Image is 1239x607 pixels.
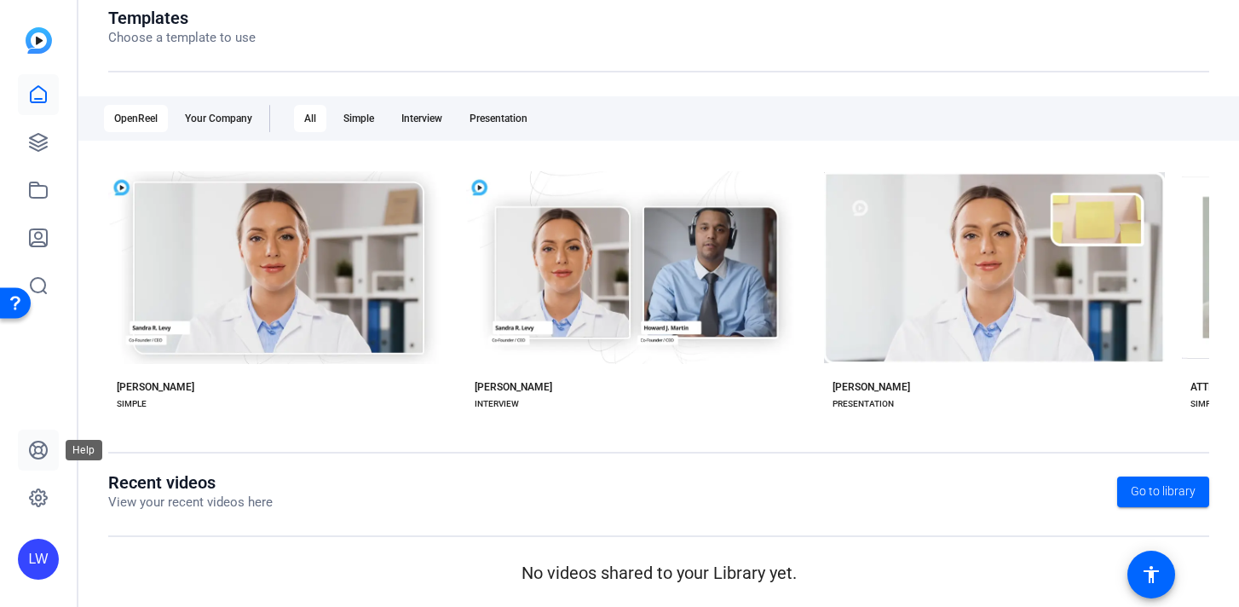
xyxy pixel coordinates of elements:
[108,28,256,48] p: Choose a template to use
[1190,397,1220,411] div: SIMPLE
[117,380,194,394] div: [PERSON_NAME]
[333,105,384,132] div: Simple
[833,397,894,411] div: PRESENTATION
[175,105,262,132] div: Your Company
[108,8,256,28] h1: Templates
[475,380,552,394] div: [PERSON_NAME]
[1117,477,1209,507] a: Go to library
[391,105,452,132] div: Interview
[1190,380,1230,394] div: ATTICUS
[66,440,102,460] div: Help
[117,397,147,411] div: SIMPLE
[459,105,538,132] div: Presentation
[18,539,59,580] div: LW
[1141,564,1161,585] mat-icon: accessibility
[294,105,326,132] div: All
[108,472,273,493] h1: Recent videos
[475,397,519,411] div: INTERVIEW
[833,380,910,394] div: [PERSON_NAME]
[26,27,52,54] img: blue-gradient.svg
[104,105,168,132] div: OpenReel
[1131,483,1196,500] span: Go to library
[108,560,1209,586] p: No videos shared to your Library yet.
[108,493,273,512] p: View your recent videos here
